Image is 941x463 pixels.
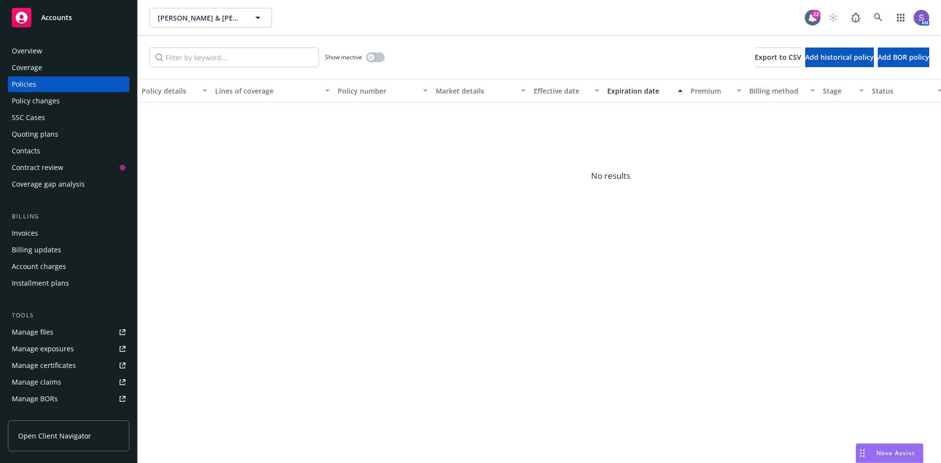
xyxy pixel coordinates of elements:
[8,358,129,373] a: Manage certificates
[8,93,129,109] a: Policy changes
[878,48,929,67] button: Add BOR policy
[823,8,843,27] a: Start snowing
[12,374,61,390] div: Manage claims
[603,79,687,102] button: Expiration date
[12,275,69,291] div: Installment plans
[749,86,804,96] div: Billing method
[8,391,129,407] a: Manage BORs
[872,86,932,96] div: Status
[8,242,129,258] a: Billing updates
[846,8,866,27] a: Report a Bug
[142,86,197,96] div: Policy details
[12,225,38,241] div: Invoices
[607,86,672,96] div: Expiration date
[149,48,319,67] input: Filter by keyword...
[878,52,929,62] span: Add BOR policy
[891,8,911,27] a: Switch app
[12,143,40,159] div: Contacts
[12,341,74,357] div: Manage exposures
[12,259,66,274] div: Account charges
[8,324,129,340] a: Manage files
[8,4,129,31] a: Accounts
[8,212,129,221] div: Billing
[12,408,86,423] div: Summary of insurance
[8,126,129,142] a: Quoting plans
[914,10,929,25] img: photo
[12,176,85,192] div: Coverage gap analysis
[530,79,603,102] button: Effective date
[805,52,874,62] span: Add historical policy
[12,391,58,407] div: Manage BORs
[8,160,129,175] a: Contract review
[138,79,211,102] button: Policy details
[12,242,61,258] div: Billing updates
[8,110,129,125] a: SSC Cases
[338,86,417,96] div: Policy number
[211,79,334,102] button: Lines of coverage
[8,43,129,59] a: Overview
[158,13,243,23] span: [PERSON_NAME] & [PERSON_NAME]
[755,48,801,67] button: Export to CSV
[534,86,589,96] div: Effective date
[436,86,515,96] div: Market details
[687,79,745,102] button: Premium
[868,8,888,27] a: Search
[823,86,853,96] div: Stage
[8,76,129,92] a: Policies
[8,259,129,274] a: Account charges
[149,8,272,27] button: [PERSON_NAME] & [PERSON_NAME]
[325,53,362,61] span: Show inactive
[18,431,91,441] span: Open Client Navigator
[856,443,923,463] button: Nova Assist
[215,86,319,96] div: Lines of coverage
[819,79,868,102] button: Stage
[856,444,868,463] div: Drag to move
[8,408,129,423] a: Summary of insurance
[876,449,915,457] span: Nova Assist
[12,76,36,92] div: Policies
[432,79,530,102] button: Market details
[8,225,129,241] a: Invoices
[8,275,129,291] a: Installment plans
[755,52,801,62] span: Export to CSV
[12,93,60,109] div: Policy changes
[8,143,129,159] a: Contacts
[12,324,53,340] div: Manage files
[12,43,42,59] div: Overview
[8,60,129,75] a: Coverage
[334,79,432,102] button: Policy number
[812,10,820,19] div: 22
[805,48,874,67] button: Add historical policy
[745,79,819,102] button: Billing method
[12,126,58,142] div: Quoting plans
[8,311,129,320] div: Tools
[41,14,72,22] span: Accounts
[8,374,129,390] a: Manage claims
[12,358,76,373] div: Manage certificates
[12,160,63,175] div: Contract review
[12,110,45,125] div: SSC Cases
[8,341,129,357] a: Manage exposures
[691,86,731,96] div: Premium
[12,60,42,75] div: Coverage
[8,176,129,192] a: Coverage gap analysis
